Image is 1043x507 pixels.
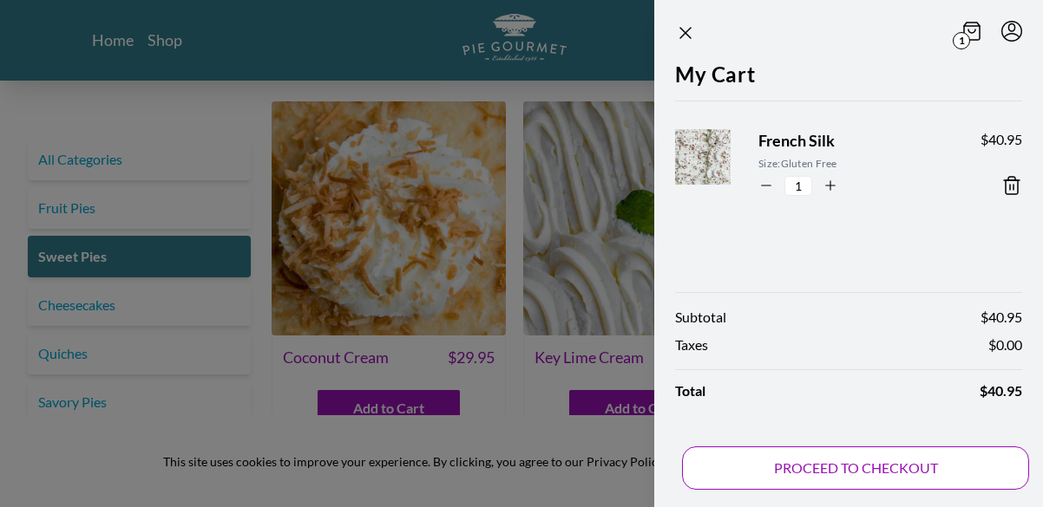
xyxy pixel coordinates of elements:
span: Taxes [675,335,708,355]
span: $ 40.95 [981,307,1022,328]
span: $ 0.00 [988,335,1022,355]
button: Menu [1001,21,1022,42]
span: $ 40.95 [981,129,1022,150]
span: Total [675,380,705,401]
h2: My Cart [675,59,1022,101]
span: Subtotal [675,307,726,328]
span: Size: Gluten Free [758,156,953,172]
button: PROCEED TO CHECKOUT [682,446,1029,490]
span: French Silk [758,129,953,153]
button: Close panel [675,23,696,43]
span: 1 [953,32,970,49]
span: $ 40.95 [980,380,1022,401]
img: Product Image [666,113,772,218]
